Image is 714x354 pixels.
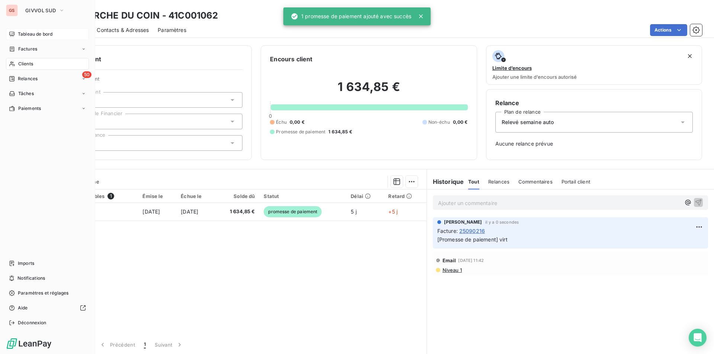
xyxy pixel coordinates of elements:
[65,9,218,22] h3: LE MARCHE DU COIN - 41C001062
[290,119,305,126] span: 0,00 €
[181,208,198,215] span: [DATE]
[562,179,590,185] span: Portail client
[18,260,34,267] span: Imports
[17,275,45,282] span: Notifications
[6,4,18,16] div: GS
[270,79,467,102] h2: 1 634,85 €
[492,65,532,71] span: Limite d’encours
[427,177,464,186] h6: Historique
[444,219,482,225] span: [PERSON_NAME]
[492,74,577,80] span: Ajouter une limite d’encours autorisé
[443,257,456,263] span: Email
[495,140,693,147] span: Aucune relance prévue
[486,45,702,85] button: Limite d’encoursAjouter une limite d’encours autorisé
[269,113,272,119] span: 0
[291,10,411,23] div: 1 promesse de paiement ajouté avec succès
[351,208,356,215] span: 5 j
[276,129,325,135] span: Promesse de paiement
[264,193,342,199] div: Statut
[25,7,56,13] span: GIVVOL SUD
[458,258,484,263] span: [DATE] 11:42
[502,118,554,126] span: Relevé semaine auto
[144,341,146,348] span: 1
[437,227,458,235] span: Facture :
[650,24,687,36] button: Actions
[437,236,508,243] span: [Promesse de paiement] virt
[388,208,398,215] span: +5 j
[97,26,149,34] span: Contacts & Adresses
[276,119,287,126] span: Échu
[18,46,37,52] span: Factures
[488,179,509,185] span: Relances
[689,329,707,347] div: Open Intercom Messenger
[139,337,150,353] button: 1
[453,119,468,126] span: 0,00 €
[18,290,68,296] span: Paramètres et réglages
[220,208,255,215] span: 1 634,85 €
[18,90,34,97] span: Tâches
[6,302,89,314] a: Aide
[495,98,693,107] h6: Relance
[485,220,519,224] span: il y a 0 secondes
[220,193,255,199] div: Solde dû
[158,26,186,34] span: Paramètres
[45,55,242,64] h6: Informations client
[328,129,352,135] span: 1 634,85 €
[428,119,450,126] span: Non-échu
[459,227,485,235] span: 25090216
[270,55,312,64] h6: Encours client
[18,31,52,38] span: Tableau de bord
[58,193,134,199] div: Pièces comptables
[442,267,462,273] span: Niveau 1
[18,75,38,82] span: Relances
[82,71,91,78] span: 50
[150,337,188,353] button: Suivant
[107,193,114,199] span: 1
[142,193,172,199] div: Émise le
[468,179,479,185] span: Tout
[60,76,242,86] span: Propriétés Client
[264,206,322,217] span: promesse de paiement
[18,105,41,112] span: Paiements
[18,319,46,326] span: Déconnexion
[518,179,553,185] span: Commentaires
[94,337,139,353] button: Précédent
[388,193,422,199] div: Retard
[18,305,28,311] span: Aide
[351,193,379,199] div: Délai
[18,61,33,67] span: Clients
[142,208,160,215] span: [DATE]
[6,338,52,350] img: Logo LeanPay
[181,193,210,199] div: Échue le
